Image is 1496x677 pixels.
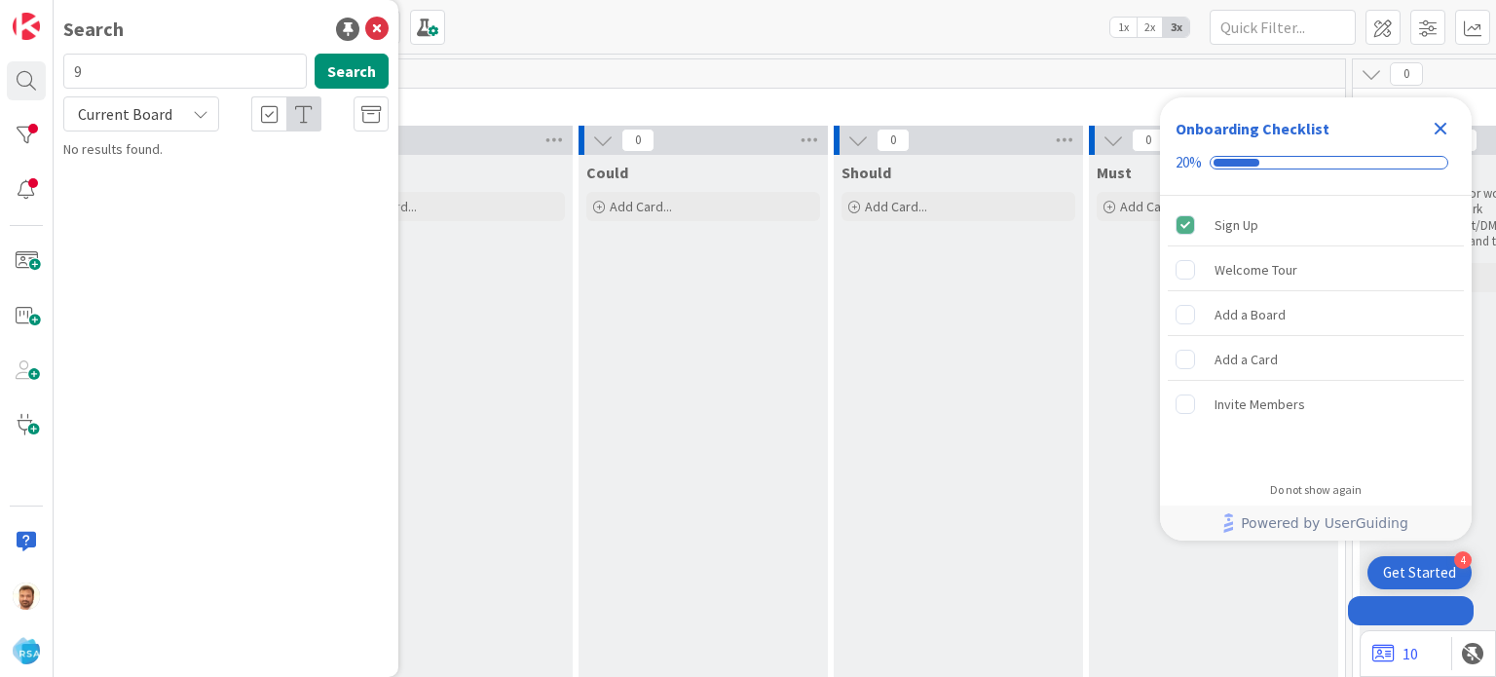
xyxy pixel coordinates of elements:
[71,94,1321,113] span: Product Backlog
[1168,338,1464,381] div: Add a Card is incomplete.
[1160,196,1472,470] div: Checklist items
[1168,248,1464,291] div: Welcome Tour is incomplete.
[63,139,389,160] div: No results found.
[1367,556,1472,589] div: Open Get Started checklist, remaining modules: 4
[1137,18,1163,37] span: 2x
[841,163,891,182] span: Should
[1390,62,1423,86] span: 0
[1215,348,1278,371] div: Add a Card
[1176,117,1329,140] div: Onboarding Checklist
[865,198,927,215] span: Add Card...
[1425,113,1456,144] div: Close Checklist
[1110,18,1137,37] span: 1x
[315,54,389,89] button: Search
[1270,482,1362,498] div: Do not show again
[1097,163,1132,182] span: Must
[1120,198,1182,215] span: Add Card...
[13,13,40,40] img: Visit kanbanzone.com
[1170,506,1462,541] a: Powered by UserGuiding
[63,54,307,89] input: Search for title...
[78,104,172,124] span: Current Board
[1215,213,1258,237] div: Sign Up
[877,129,910,152] span: 0
[1176,154,1202,171] div: 20%
[13,637,40,664] img: avatar
[1168,383,1464,426] div: Invite Members is incomplete.
[610,198,672,215] span: Add Card...
[1383,563,1456,583] div: Get Started
[1163,18,1189,37] span: 3x
[1215,393,1305,416] div: Invite Members
[621,129,654,152] span: 0
[1168,293,1464,336] div: Add a Board is incomplete.
[1372,642,1418,665] a: 10
[1454,551,1472,569] div: 4
[586,163,628,182] span: Could
[1160,506,1472,541] div: Footer
[1160,97,1472,541] div: Checklist Container
[1168,204,1464,246] div: Sign Up is complete.
[1210,10,1356,45] input: Quick Filter...
[1215,258,1297,282] div: Welcome Tour
[1215,303,1286,326] div: Add a Board
[1132,129,1165,152] span: 0
[63,15,124,44] div: Search
[13,583,40,610] img: AS
[1241,511,1408,535] span: Powered by UserGuiding
[1176,154,1456,171] div: Checklist progress: 20%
